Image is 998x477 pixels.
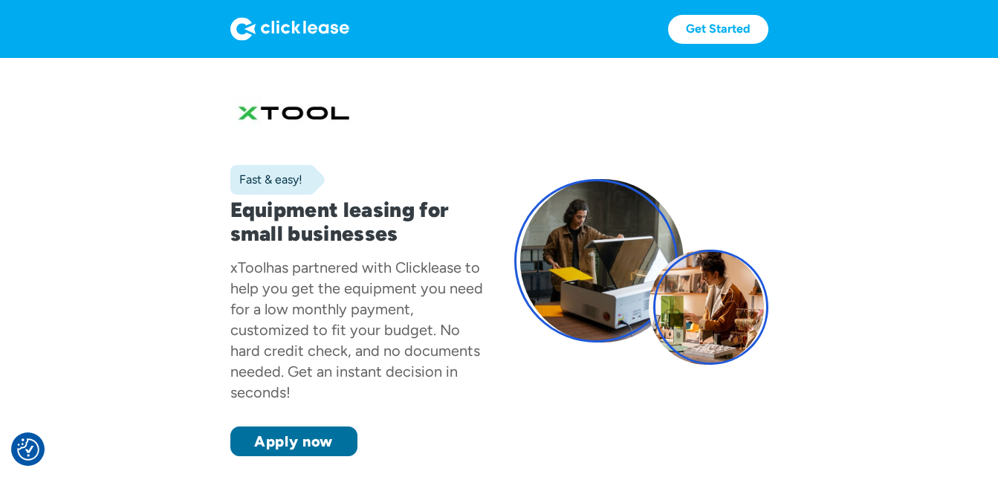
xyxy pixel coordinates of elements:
[230,426,357,456] a: Apply now
[230,198,485,245] h1: Equipment leasing for small businesses
[17,438,39,461] button: Consent Preferences
[230,259,483,401] div: has partnered with Clicklease to help you get the equipment you need for a low monthly payment, c...
[230,17,349,41] img: Logo
[668,15,768,44] a: Get Started
[17,438,39,461] img: Revisit consent button
[230,172,302,187] div: Fast & easy!
[230,259,266,276] div: xTool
